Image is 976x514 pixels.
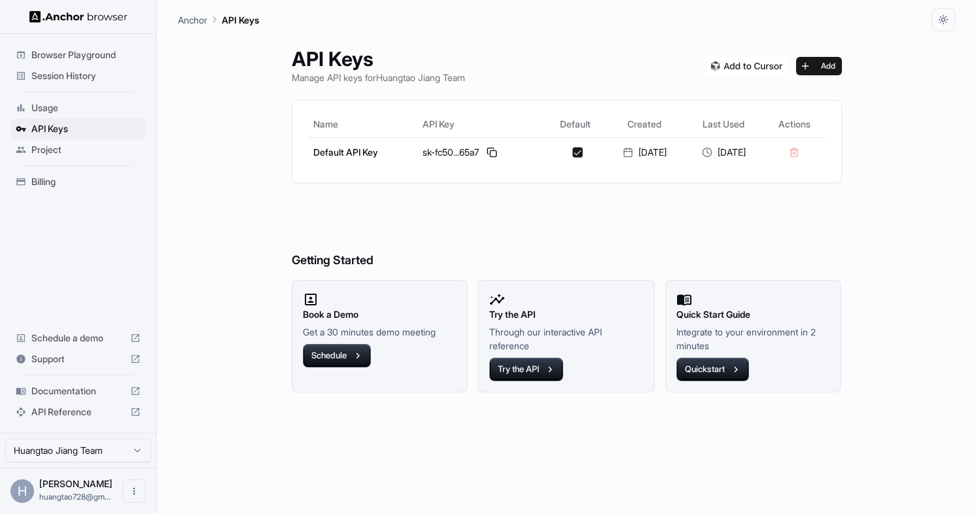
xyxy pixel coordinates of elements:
[29,10,128,23] img: Anchor Logo
[10,97,146,118] div: Usage
[31,48,141,61] span: Browser Playground
[10,328,146,349] div: Schedule a demo
[10,381,146,402] div: Documentation
[292,71,465,84] p: Manage API keys for Huangtao Jiang Team
[676,307,831,322] h2: Quick Start Guide
[417,111,545,137] th: API Key
[31,122,141,135] span: API Keys
[10,171,146,192] div: Billing
[489,307,644,322] h2: Try the API
[303,344,371,368] button: Schedule
[545,111,605,137] th: Default
[10,139,146,160] div: Project
[31,405,125,419] span: API Reference
[484,145,500,160] button: Copy API key
[31,332,125,345] span: Schedule a demo
[178,12,259,27] nav: breadcrumb
[31,175,141,188] span: Billing
[122,479,146,503] button: Open menu
[684,111,763,137] th: Last Used
[610,146,679,159] div: [DATE]
[10,479,34,503] div: H
[10,349,146,369] div: Support
[178,13,207,27] p: Anchor
[31,69,141,82] span: Session History
[292,47,465,71] h1: API Keys
[292,199,842,270] h6: Getting Started
[796,57,842,75] button: Add
[489,358,563,381] button: Try the API
[39,492,111,502] span: huangtao728@gmail.com
[31,352,125,366] span: Support
[689,146,758,159] div: [DATE]
[10,65,146,86] div: Session History
[423,145,540,160] div: sk-fc50...65a7
[10,118,146,139] div: API Keys
[10,402,146,422] div: API Reference
[39,478,113,489] span: Huangtao Jiang
[676,358,749,381] button: Quickstart
[31,143,141,156] span: Project
[222,13,259,27] p: API Keys
[308,111,418,137] th: Name
[763,111,826,137] th: Actions
[31,385,125,398] span: Documentation
[308,137,418,167] td: Default API Key
[676,325,831,352] p: Integrate to your environment in 2 minutes
[303,325,457,339] p: Get a 30 minutes demo meeting
[303,307,457,322] h2: Book a Demo
[605,111,684,137] th: Created
[489,325,644,352] p: Through our interactive API reference
[706,57,788,75] img: Add anchorbrowser MCP server to Cursor
[31,101,141,114] span: Usage
[10,44,146,65] div: Browser Playground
